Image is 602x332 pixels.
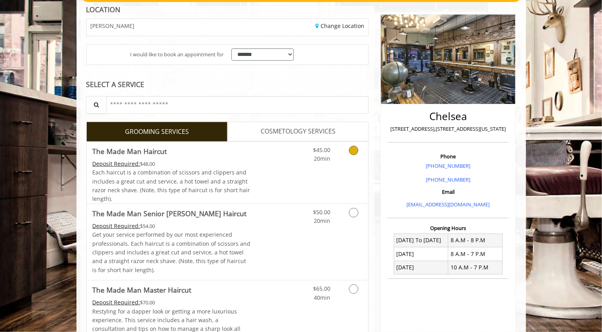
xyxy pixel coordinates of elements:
[390,154,507,159] h3: Phone
[315,22,364,30] a: Change Location
[93,146,167,157] b: The Made Man Haircut
[86,96,106,114] button: Service Search
[93,222,251,230] div: $54.00
[86,81,369,88] div: SELECT A SERVICE
[313,146,330,154] span: $45.00
[93,222,140,230] span: This service needs some Advance to be paid before we block your appointment
[93,169,250,202] span: Each haircut is a combination of scissors and clippers and includes a great cut and service, a ho...
[93,298,251,307] div: $70.00
[93,160,251,168] div: $48.00
[448,247,503,261] td: 8 A.M - 7 P.M
[390,125,507,133] p: [STREET_ADDRESS],[STREET_ADDRESS][US_STATE]
[448,234,503,247] td: 8 A.M - 8 P.M
[125,127,189,137] span: GROOMING SERVICES
[314,294,330,301] span: 40min
[394,247,448,261] td: [DATE]
[93,284,192,295] b: The Made Man Master Haircut
[86,5,121,14] b: LOCATION
[313,208,330,216] span: $50.00
[426,162,470,169] a: [PHONE_NUMBER]
[93,230,251,275] p: Get your service performed by our most experienced professionals. Each haircut is a combination o...
[261,126,335,137] span: COSMETOLOGY SERVICES
[394,261,448,274] td: [DATE]
[390,189,507,195] h3: Email
[93,160,140,167] span: This service needs some Advance to be paid before we block your appointment
[390,111,507,122] h2: Chelsea
[406,201,490,208] a: [EMAIL_ADDRESS][DOMAIN_NAME]
[93,299,140,306] span: This service needs some Advance to be paid before we block your appointment
[314,217,330,224] span: 20min
[314,155,330,162] span: 20min
[91,23,135,29] span: [PERSON_NAME]
[130,50,224,59] span: I would like to book an appointment for
[448,261,503,274] td: 10 A.M - 7 P.M
[93,208,247,219] b: The Made Man Senior [PERSON_NAME] Haircut
[388,225,509,231] h3: Opening Hours
[313,285,330,292] span: $65.00
[426,176,470,183] a: [PHONE_NUMBER]
[394,234,448,247] td: [DATE] To [DATE]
